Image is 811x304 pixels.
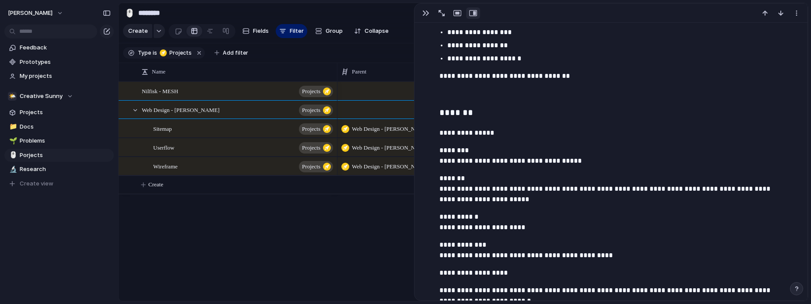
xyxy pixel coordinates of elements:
[153,123,172,133] span: Sitemap
[142,86,178,96] span: Nilfisk - MESH
[125,7,134,19] div: 🖱️
[153,161,178,171] span: Wireframe
[142,105,220,115] span: Web Design - [PERSON_NAME]
[302,161,320,173] span: Projects
[20,179,53,188] span: Create view
[352,162,425,171] span: Web Design - [PERSON_NAME]
[8,165,17,174] button: 🔬
[138,49,151,57] span: Type
[9,164,15,175] div: 🔬
[302,142,320,154] span: Projects
[9,150,15,160] div: 🖱️
[20,151,111,160] span: Porjects
[4,106,114,119] a: Projects
[4,41,114,54] a: Feedback
[326,27,343,35] span: Group
[4,6,68,20] button: [PERSON_NAME]
[20,72,111,80] span: My projects
[302,104,320,116] span: Projects
[365,27,389,35] span: Collapse
[20,136,111,145] span: Problems
[20,58,111,66] span: Prototypes
[239,24,272,38] button: Fields
[290,27,304,35] span: Filter
[8,151,17,160] button: 🖱️
[299,161,333,172] button: Projects
[20,122,111,131] span: Docs
[352,67,366,76] span: Parent
[153,49,157,57] span: is
[151,48,159,58] button: is
[8,136,17,145] button: 🌱
[4,70,114,83] a: My projects
[20,108,111,117] span: Projects
[299,86,333,97] button: Projects
[158,48,193,58] button: Projects
[8,122,17,131] button: 📁
[4,120,114,133] a: 📁Docs
[20,92,63,101] span: Creative Sunny
[223,49,248,57] span: Add filter
[4,90,114,103] button: 🌤️Creative Sunny
[123,6,137,20] button: 🖱️
[351,24,392,38] button: Collapse
[148,180,163,189] span: Create
[302,123,320,135] span: Projects
[302,85,320,98] span: Projects
[253,27,269,35] span: Fields
[152,67,165,76] span: Name
[209,47,253,59] button: Add filter
[299,123,333,135] button: Projects
[299,105,333,116] button: Projects
[20,165,111,174] span: Research
[123,24,152,38] button: Create
[4,134,114,147] a: 🌱Problems
[4,56,114,69] a: Prototypes
[9,122,15,132] div: 📁
[128,27,148,35] span: Create
[167,49,192,57] span: Projects
[4,163,114,176] a: 🔬Research
[8,9,53,17] span: [PERSON_NAME]
[4,149,114,162] a: 🖱️Porjects
[311,24,347,38] button: Group
[20,43,111,52] span: Feedback
[276,24,307,38] button: Filter
[153,142,174,152] span: Userflow
[4,177,114,190] button: Create view
[352,143,425,152] span: Web Design - [PERSON_NAME]
[8,92,17,101] div: 🌤️
[352,125,425,133] span: Web Design - [PERSON_NAME]
[9,136,15,146] div: 🌱
[299,142,333,154] button: Projects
